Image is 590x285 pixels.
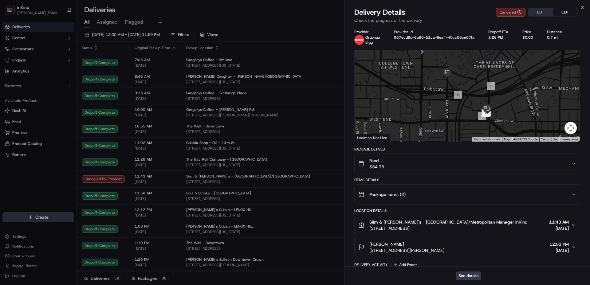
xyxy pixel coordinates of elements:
[354,17,580,23] p: Check the progress of the delivery
[549,225,569,231] span: [DATE]
[394,35,474,40] button: 967ecd9d-6a60-51ca-8ea4-40cc56ce07fa
[354,208,580,213] div: Location Details
[549,247,569,253] span: [DATE]
[369,247,444,253] span: [STREET_ADDRESS][PERSON_NAME]
[354,262,388,267] div: Delivery Activity
[369,241,404,247] span: [PERSON_NAME]
[454,91,462,99] div: 6
[354,35,364,45] img: 5e692f75ce7d37001a5d71f1
[547,35,566,40] div: 0.7 mi
[365,35,380,40] p: Grubhub
[355,237,580,257] button: [PERSON_NAME][STREET_ADDRESS][PERSON_NAME]12:03 PM[DATE]
[549,241,569,247] span: 12:03 PM
[522,35,537,40] div: $0.00
[369,191,406,197] span: Package Items ( 2 )
[369,164,384,170] span: $54.98
[355,134,390,142] div: Location Not Live
[547,29,566,34] div: Distance
[488,29,513,34] div: Dropoff ETA
[354,7,405,17] span: Delivery Details
[553,8,577,16] button: CDT
[478,112,486,120] div: 1
[553,138,578,141] a: Report a map error
[549,219,569,225] span: 11:43 AM
[355,154,580,174] button: Food$54.98
[369,219,527,225] span: Slim & [PERSON_NAME]'s - [GEOGRAPHIC_DATA]/Metropolitan Manager inKind
[354,178,580,182] div: Items Details
[488,35,513,40] div: 2:26 PM
[564,122,577,134] button: Map camera controls
[369,158,384,164] span: Food
[355,185,580,204] button: Package Items (2)
[365,40,373,45] span: Bigg
[482,109,490,117] div: 9
[456,271,481,280] button: See details
[356,134,376,142] a: Open this area in Google Maps (opens a new window)
[541,138,550,141] a: Terms (opens in new tab)
[356,134,376,142] img: Google
[391,261,419,268] button: Add Event
[487,82,495,90] div: 7
[504,138,537,141] span: Map data ©2025 Google
[355,215,580,235] button: Slim & [PERSON_NAME]'s - [GEOGRAPHIC_DATA]/Metropolitan Manager inKind[STREET_ADDRESS]11:43 AM[DATE]
[354,29,384,34] div: Provider
[522,29,537,34] div: Price
[474,137,500,142] button: Keyboard shortcuts
[369,225,527,231] span: [STREET_ADDRESS]
[354,147,580,152] div: Package Details
[394,29,479,34] div: Provider Id
[528,8,553,16] button: EDT
[496,8,525,17] button: Canceled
